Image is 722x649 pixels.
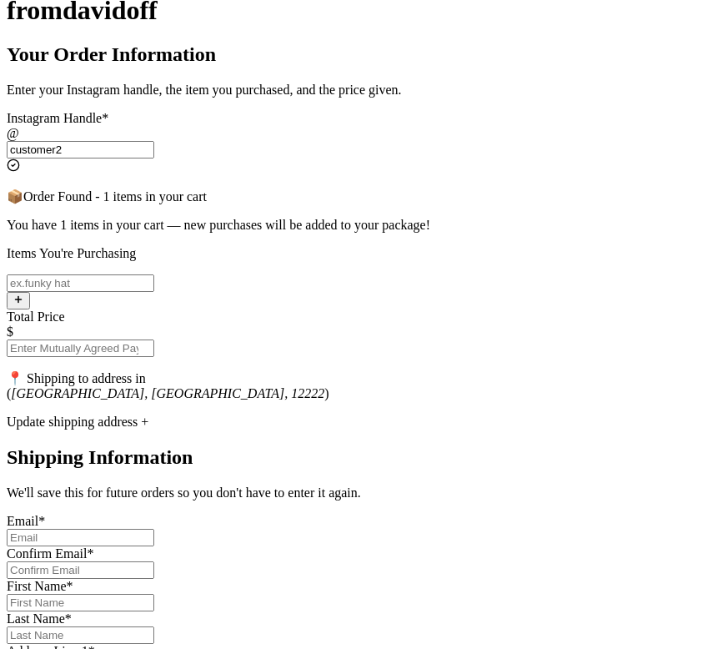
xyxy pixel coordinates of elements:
[7,561,154,579] input: Confirm Email
[7,83,715,98] p: Enter your Instagram handle, the item you purchased, and the price given.
[7,546,93,561] label: Confirm Email
[7,309,65,324] label: Total Price
[7,529,154,546] input: Email
[7,246,715,261] p: Items You're Purchasing
[7,415,715,430] div: Update shipping address +
[7,370,715,401] p: 📍 Shipping to address in ( )
[7,43,715,66] h2: Your Order Information
[7,485,715,501] p: We'll save this for future orders so you don't have to enter it again.
[7,514,45,528] label: Email
[7,579,73,593] label: First Name
[7,274,154,292] input: ex.funky hat
[7,626,154,644] input: Last Name
[11,386,324,400] em: [GEOGRAPHIC_DATA], [GEOGRAPHIC_DATA], 12222
[7,324,715,340] div: $
[23,189,207,204] span: Order Found - 1 items in your cart
[7,594,154,611] input: First Name
[7,446,715,469] h2: Shipping Information
[7,126,715,141] div: @
[7,611,72,626] label: Last Name
[7,340,154,357] input: Enter Mutually Agreed Payment
[7,189,23,204] span: 📦
[7,218,715,233] p: You have 1 items in your cart — new purchases will be added to your package!
[7,111,108,125] label: Instagram Handle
